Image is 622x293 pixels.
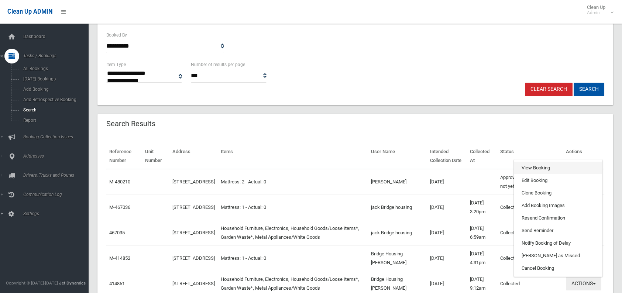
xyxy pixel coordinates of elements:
strong: Jet Dynamics [59,280,86,286]
a: Clear Search [525,83,573,96]
a: 467035 [109,230,125,235]
span: Settings [21,211,94,216]
a: 414851 [109,281,125,286]
th: User Name [368,144,427,169]
a: Cancel Booking [514,262,602,275]
td: Collected [497,220,563,245]
span: Dashboard [21,34,94,39]
th: Address [169,144,218,169]
span: Add Retrospective Booking [21,97,88,102]
td: jack Bridge housing [368,194,427,220]
th: Status [497,144,563,169]
td: Mattress: 1 - Actual: 0 [218,194,368,220]
a: M-480210 [109,179,130,185]
td: [DATE] [427,169,467,195]
a: [STREET_ADDRESS] [172,204,215,210]
td: [DATE] 4:31pm [467,245,497,271]
span: Addresses [21,154,94,159]
a: [STREET_ADDRESS] [172,281,215,286]
a: View Booking [514,162,602,174]
span: Clean Up [583,4,613,15]
span: [DATE] Bookings [21,76,88,82]
small: Admin [587,10,605,15]
td: [DATE] 3:20pm [467,194,497,220]
label: Booked By [106,31,127,39]
a: [PERSON_NAME] as Missed [514,249,602,262]
button: Actions [566,277,601,290]
td: Household Furniture, Electronics, Household Goods/Loose Items*, Garden Waste*, Metal Appliances/W... [218,220,368,245]
a: Resend Confirmation [514,212,602,224]
th: Intended Collection Date [427,144,467,169]
td: Mattress: 2 - Actual: 0 [218,169,368,195]
td: Mattress: 1 - Actual: 0 [218,245,368,271]
td: Collected [497,245,563,271]
a: M-414852 [109,255,130,261]
span: Communication Log [21,192,94,197]
a: Send Reminder [514,224,602,237]
th: Unit Number [142,144,169,169]
a: [STREET_ADDRESS] [172,179,215,185]
label: Item Type [106,61,126,69]
span: Booking Collection Issues [21,134,94,139]
th: Actions [563,144,604,169]
th: Reference Number [106,144,142,169]
a: Clone Booking [514,187,602,199]
span: Search [21,107,88,113]
td: [DATE] [427,220,467,245]
th: Items [218,144,368,169]
span: All Bookings [21,66,88,71]
span: Add Booking [21,87,88,92]
label: Number of results per page [191,61,245,69]
td: [DATE] [427,245,467,271]
a: [STREET_ADDRESS] [172,230,215,235]
button: Search [574,83,604,96]
td: jack Bridge housing [368,220,427,245]
td: [DATE] 6:59am [467,220,497,245]
span: Copyright © [DATE]-[DATE] [6,280,58,286]
a: Edit Booking [514,174,602,187]
a: M-467036 [109,204,130,210]
td: [PERSON_NAME] [368,169,427,195]
span: Clean Up ADMIN [7,8,52,15]
header: Search Results [97,117,164,131]
td: Bridge Housing [PERSON_NAME] [368,245,427,271]
a: Notify Booking of Delay [514,237,602,249]
td: Collected [497,194,563,220]
span: Report [21,118,88,123]
th: Collected At [467,144,497,169]
td: [DATE] [427,194,467,220]
span: Tasks / Bookings [21,53,94,58]
a: [STREET_ADDRESS] [172,255,215,261]
td: Approved for collection, but not yet assigned to route [497,169,563,195]
a: Add Booking Images [514,199,602,212]
span: Drivers, Trucks and Routes [21,173,94,178]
